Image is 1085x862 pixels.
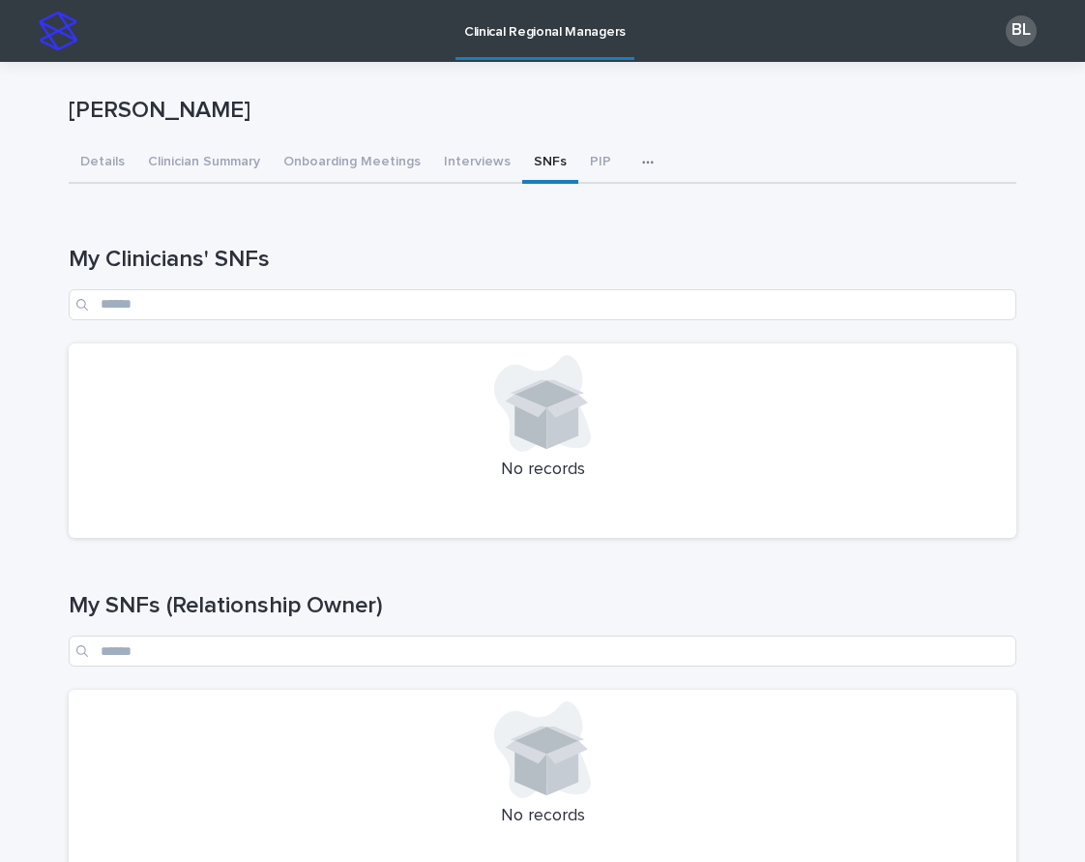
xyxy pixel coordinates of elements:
[80,806,1005,827] p: No records
[69,246,1016,274] h1: My Clinicians' SNFs
[69,97,1009,125] p: [PERSON_NAME]
[136,143,272,184] button: Clinician Summary
[69,143,136,184] button: Details
[69,289,1016,320] input: Search
[69,636,1016,667] input: Search
[578,143,623,184] button: PIP
[80,460,1005,481] p: No records
[522,143,578,184] button: SNFs
[39,12,77,50] img: stacker-logo-s-only.png
[1006,15,1037,46] div: BL
[272,143,432,184] button: Onboarding Meetings
[432,143,522,184] button: Interviews
[69,592,1016,620] h1: My SNFs (Relationship Owner)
